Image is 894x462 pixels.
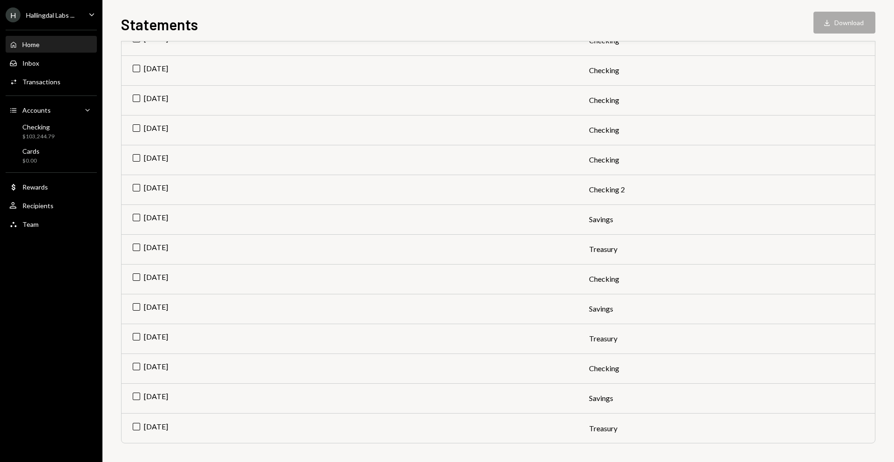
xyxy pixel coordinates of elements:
a: Checking$103,244.79 [6,120,97,143]
td: Treasury [578,234,875,264]
div: H [6,7,20,22]
a: Team [6,216,97,232]
td: Checking [578,55,875,85]
div: Rewards [22,183,48,191]
a: Transactions [6,73,97,90]
a: Rewards [6,178,97,195]
div: $0.00 [22,157,40,165]
h1: Statements [121,15,198,34]
td: Checking [578,115,875,145]
div: Checking [22,123,54,131]
td: Treasury [578,324,875,353]
td: Savings [578,294,875,324]
a: Home [6,36,97,53]
td: Checking [578,85,875,115]
td: Checking [578,145,875,175]
div: Hallingdal Labs ... [26,11,74,19]
div: $103,244.79 [22,133,54,141]
a: Inbox [6,54,97,71]
div: Inbox [22,59,39,67]
td: Checking [578,353,875,383]
a: Accounts [6,102,97,118]
div: Transactions [22,78,61,86]
td: Checking 2 [578,175,875,204]
div: Recipients [22,202,54,210]
td: Savings [578,204,875,234]
div: Home [22,41,40,48]
div: Cards [22,147,40,155]
td: Checking [578,264,875,294]
div: Team [22,220,39,228]
a: Cards$0.00 [6,144,97,167]
td: Treasury [578,413,875,443]
td: Savings [578,383,875,413]
div: Accounts [22,106,51,114]
a: Recipients [6,197,97,214]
